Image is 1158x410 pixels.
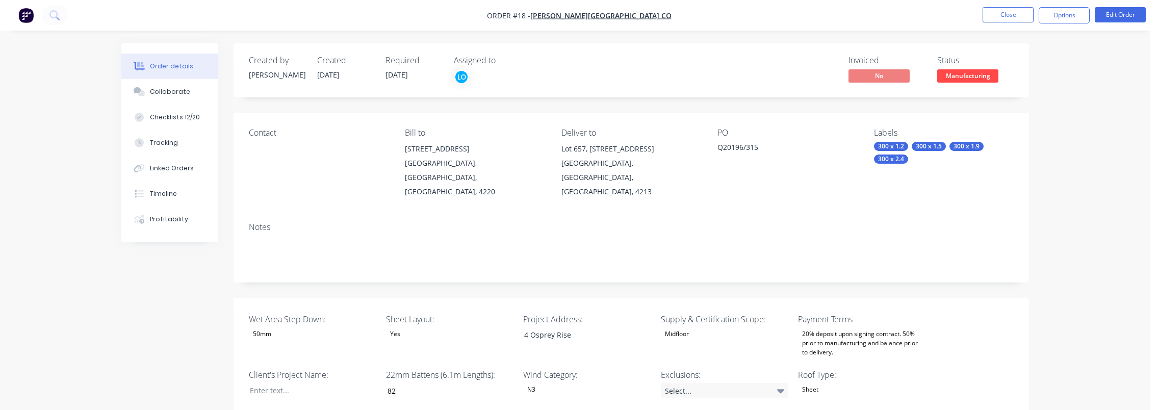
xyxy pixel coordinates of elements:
div: Lot 657, [STREET_ADDRESS] [561,142,701,156]
button: Profitability [121,207,218,232]
label: Payment Terms [798,313,925,325]
div: 300 x 2.4 [874,155,908,164]
div: 300 x 1.9 [949,142,984,151]
button: Tracking [121,130,218,156]
div: 4 Osprey Rise [516,327,644,342]
span: [DATE] [385,70,408,80]
span: [DATE] [317,70,340,80]
div: Lot 657, [STREET_ADDRESS][GEOGRAPHIC_DATA], [GEOGRAPHIC_DATA], [GEOGRAPHIC_DATA], 4213 [561,142,701,199]
div: 300 x 1.2 [874,142,908,151]
div: [STREET_ADDRESS] [405,142,545,156]
button: Edit Order [1095,7,1146,22]
button: Order details [121,54,218,79]
div: Select... [661,383,788,398]
div: Tracking [150,138,178,147]
label: Supply & Certification Scope: [661,313,788,325]
div: 20% deposit upon signing contract. 50% prior to manufacturing and balance prior to delivery. [798,327,925,359]
div: Midfloor [661,327,693,341]
div: [GEOGRAPHIC_DATA], [GEOGRAPHIC_DATA], [GEOGRAPHIC_DATA], 4220 [405,156,545,199]
div: Labels [874,128,1014,138]
div: N3 [523,383,539,396]
div: 300 x 1.5 [912,142,946,151]
div: Profitability [150,215,188,224]
div: Q20196/315 [717,142,845,156]
div: [PERSON_NAME] [249,69,305,80]
label: Sheet Layout: [386,313,513,325]
div: Notes [249,222,1014,232]
div: Contact [249,128,389,138]
div: Checklists 12/20 [150,113,200,122]
span: No [848,69,910,82]
div: Yes [386,327,404,341]
div: Order details [150,62,193,71]
div: Timeline [150,189,177,198]
div: Created [317,56,373,65]
label: 22mm Battens (6.1m Lengths): [386,369,513,381]
div: PO [717,128,857,138]
div: Assigned to [454,56,556,65]
div: [STREET_ADDRESS][GEOGRAPHIC_DATA], [GEOGRAPHIC_DATA], [GEOGRAPHIC_DATA], 4220 [405,142,545,199]
button: LO [454,69,469,85]
div: Sheet [798,383,822,396]
button: Collaborate [121,79,218,105]
div: 50mm [249,327,275,341]
label: Wind Category: [523,369,651,381]
div: Created by [249,56,305,65]
button: Close [983,7,1034,22]
div: [GEOGRAPHIC_DATA], [GEOGRAPHIC_DATA], [GEOGRAPHIC_DATA], 4213 [561,156,701,199]
input: Enter number... [379,383,513,398]
label: Client's Project Name: [249,369,376,381]
button: Timeline [121,181,218,207]
div: Linked Orders [150,164,194,173]
a: [PERSON_NAME][GEOGRAPHIC_DATA] Co [530,11,672,20]
span: Order #18 - [487,11,530,20]
div: Collaborate [150,87,190,96]
button: Checklists 12/20 [121,105,218,130]
label: Project Address: [523,313,651,325]
button: Manufacturing [937,69,998,85]
label: Wet Area Step Down: [249,313,376,325]
label: Exclusions: [661,369,788,381]
div: Bill to [405,128,545,138]
div: Invoiced [848,56,925,65]
div: Deliver to [561,128,701,138]
label: Roof Type: [798,369,925,381]
div: Status [937,56,1014,65]
button: Options [1039,7,1090,23]
span: Manufacturing [937,69,998,82]
button: Linked Orders [121,156,218,181]
img: Factory [18,8,34,23]
div: Required [385,56,442,65]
